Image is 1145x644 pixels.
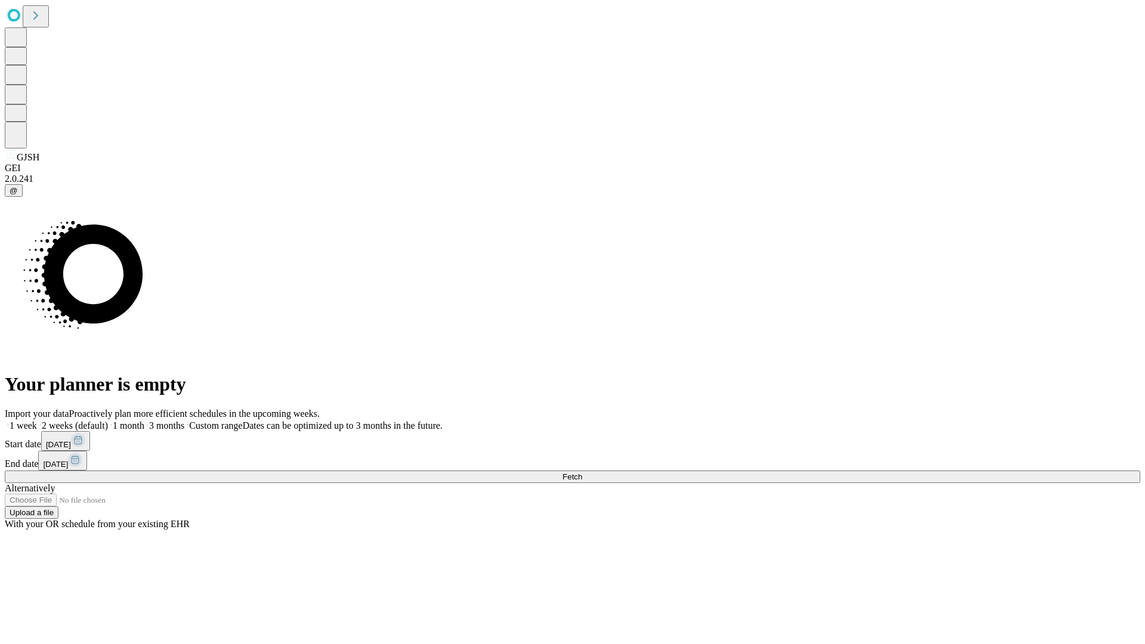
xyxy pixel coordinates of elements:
span: Import your data [5,408,69,419]
span: Proactively plan more efficient schedules in the upcoming weeks. [69,408,320,419]
div: End date [5,451,1140,470]
button: Upload a file [5,506,58,519]
span: Dates can be optimized up to 3 months in the future. [243,420,442,431]
div: GEI [5,163,1140,174]
span: @ [10,186,18,195]
button: [DATE] [38,451,87,470]
button: [DATE] [41,431,90,451]
span: Fetch [562,472,582,481]
span: 2 weeks (default) [42,420,108,431]
span: Custom range [189,420,242,431]
span: [DATE] [46,440,71,449]
div: Start date [5,431,1140,451]
span: 1 month [113,420,144,431]
button: @ [5,184,23,197]
span: GJSH [17,152,39,162]
span: [DATE] [43,460,68,469]
span: 1 week [10,420,37,431]
span: 3 months [149,420,184,431]
button: Fetch [5,470,1140,483]
div: 2.0.241 [5,174,1140,184]
span: Alternatively [5,483,55,493]
h1: Your planner is empty [5,373,1140,395]
span: With your OR schedule from your existing EHR [5,519,190,529]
